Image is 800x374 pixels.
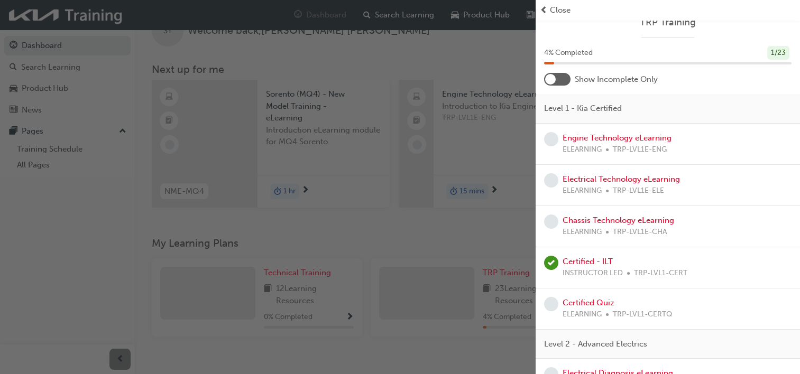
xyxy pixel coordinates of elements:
span: Close [550,4,571,16]
a: Certified Quiz [563,298,614,307]
span: TRP-LVL1-CERT [634,267,687,279]
span: Level 1 - Kia Certified [544,102,622,115]
span: ELEARNING [563,144,602,156]
span: TRP-LVL1E-ELE [613,185,664,197]
a: Certified - ILT [563,257,613,266]
span: ELEARNING [563,185,602,197]
span: TRP-LVL1-CERTQ [613,308,672,321]
span: learningRecordVerb_NONE-icon [544,214,558,229]
span: TRP-LVL1E-CHA [613,226,667,238]
span: learningRecordVerb_ATTEND-icon [544,256,558,270]
span: learningRecordVerb_NONE-icon [544,297,558,311]
span: Level 2 - Advanced Electrics [544,338,647,350]
span: Show Incomplete Only [575,73,658,86]
span: prev-icon [540,4,548,16]
span: learningRecordVerb_NONE-icon [544,173,558,188]
a: Engine Technology eLearning [563,133,672,143]
div: 1 / 23 [767,46,789,60]
span: TRP-LVL1E-ENG [613,144,667,156]
span: INSTRUCTOR LED [563,267,623,279]
button: prev-iconClose [540,4,796,16]
a: TRP Training [544,16,792,29]
span: learningRecordVerb_NONE-icon [544,132,558,146]
span: ELEARNING [563,226,602,238]
span: 4 % Completed [544,47,593,59]
a: Electrical Technology eLearning [563,174,680,184]
a: Chassis Technology eLearning [563,216,674,225]
span: ELEARNING [563,308,602,321]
